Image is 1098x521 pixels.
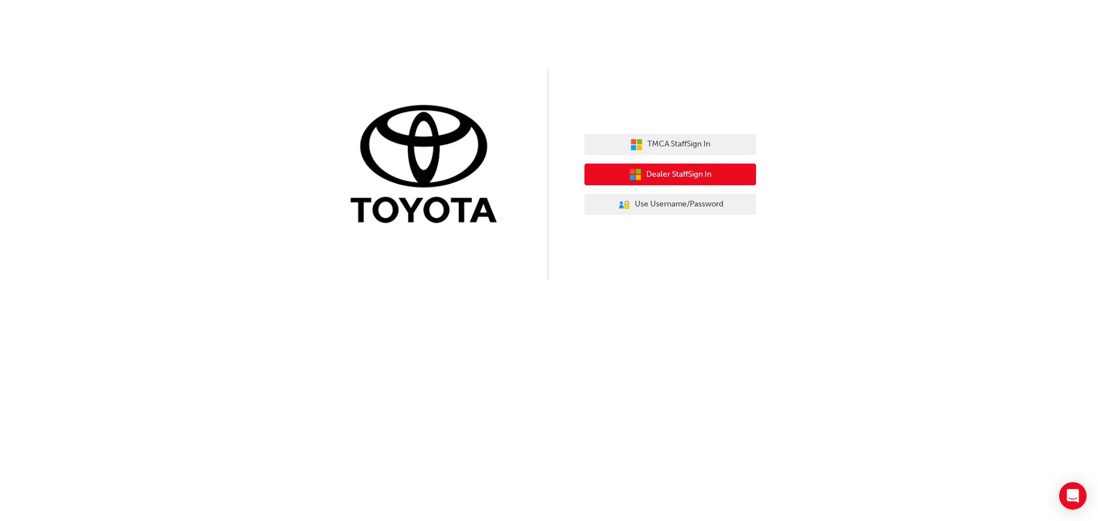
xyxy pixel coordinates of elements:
[1059,482,1087,510] div: Open Intercom Messenger
[342,102,514,229] img: Trak
[584,134,756,156] button: TMCA StaffSign In
[635,198,723,211] span: Use Username/Password
[646,168,711,181] span: Dealer Staff Sign In
[584,164,756,185] button: Dealer StaffSign In
[647,138,710,151] span: TMCA Staff Sign In
[584,194,756,216] button: Use Username/Password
